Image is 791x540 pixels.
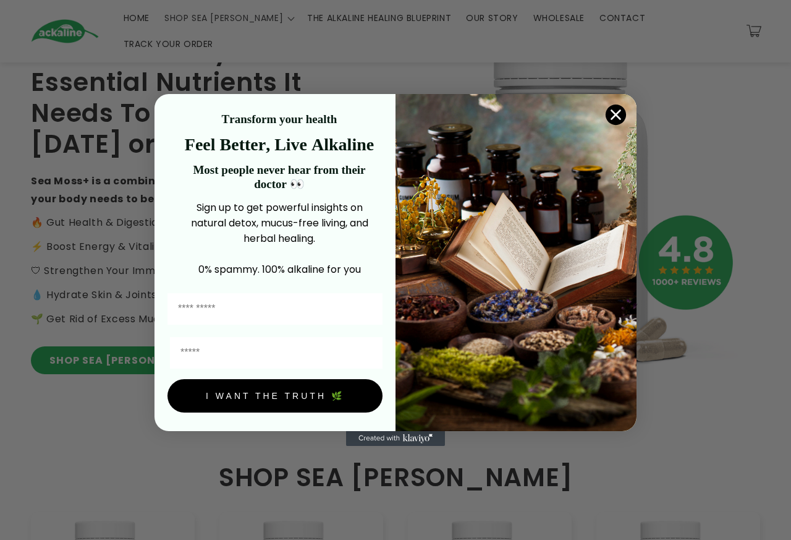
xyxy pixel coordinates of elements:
[167,293,383,325] input: First Name
[176,200,383,246] p: Sign up to get powerful insights on natural detox, mucus-free living, and herbal healing.
[170,337,383,369] input: Email
[176,262,383,277] p: 0% spammy. 100% alkaline for you
[346,431,445,446] a: Created with Klaviyo - opens in a new tab
[395,94,637,431] img: 4a4a186a-b914-4224-87c7-990d8ecc9bca.jpeg
[193,163,365,191] strong: Most people never hear from their doctor 👀
[185,135,374,154] strong: Feel Better, Live Alkaline
[222,113,337,126] strong: Transform your health
[605,104,627,126] button: Close dialog
[167,379,383,413] button: I WANT THE TRUTH 🌿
